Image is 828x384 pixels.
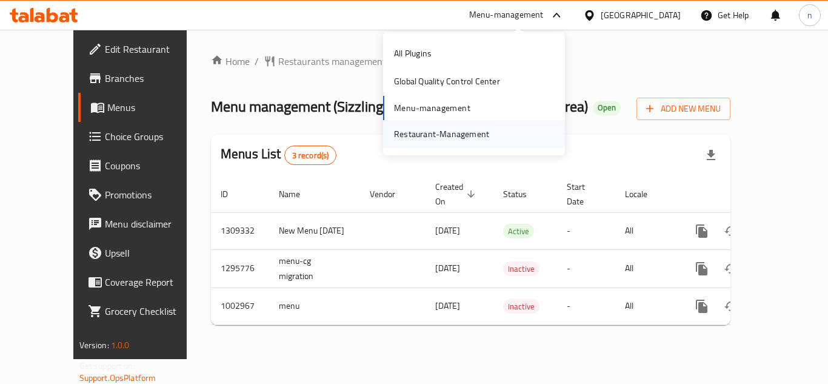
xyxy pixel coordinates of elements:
[435,180,479,209] span: Created On
[567,180,601,209] span: Start Date
[211,176,813,325] table: enhanced table
[469,8,544,22] div: Menu-management
[284,146,337,165] div: Total records count
[279,187,316,201] span: Name
[394,75,500,88] div: Global Quality Control Center
[557,249,615,288] td: -
[687,254,716,283] button: more
[394,47,432,60] div: All Plugins
[211,288,269,325] td: 1002967
[269,212,360,249] td: New Menu [DATE]
[78,151,212,180] a: Coupons
[78,297,212,326] a: Grocery Checklist
[615,288,678,325] td: All
[105,187,202,202] span: Promotions
[111,337,130,353] span: 1.0.0
[696,141,726,170] div: Export file
[557,212,615,249] td: -
[78,35,212,64] a: Edit Restaurant
[211,212,269,249] td: 1309332
[687,292,716,321] button: more
[269,249,360,288] td: menu-cg migration
[105,217,202,231] span: Menu disclaimer
[107,100,202,115] span: Menus
[625,187,663,201] span: Locale
[503,224,534,238] span: Active
[807,8,812,22] span: n
[105,71,202,86] span: Branches
[435,298,460,314] span: [DATE]
[503,300,539,314] span: Inactive
[78,238,212,268] a: Upsell
[370,187,411,201] span: Vendor
[79,358,135,374] span: Get support on:
[78,180,212,209] a: Promotions
[78,64,212,93] a: Branches
[211,249,269,288] td: 1295776
[716,254,746,283] button: Change Status
[593,101,621,115] div: Open
[105,158,202,173] span: Coupons
[636,98,730,120] button: Add New Menu
[593,103,621,113] span: Open
[221,145,336,165] h2: Menus List
[687,217,716,246] button: more
[78,93,212,122] a: Menus
[716,292,746,321] button: Change Status
[285,150,336,161] span: 3 record(s)
[678,176,813,213] th: Actions
[601,8,681,22] div: [GEOGRAPHIC_DATA]
[503,187,543,201] span: Status
[646,101,721,116] span: Add New Menu
[394,127,489,141] div: Restaurant-Management
[79,337,109,353] span: Version:
[615,212,678,249] td: All
[557,288,615,325] td: -
[105,246,202,260] span: Upsell
[269,288,360,325] td: menu
[221,187,244,201] span: ID
[615,249,678,288] td: All
[78,122,212,151] a: Choice Groups
[503,261,539,276] div: Inactive
[105,304,202,318] span: Grocery Checklist
[211,54,250,69] a: Home
[435,260,460,276] span: [DATE]
[435,223,460,238] span: [DATE]
[105,275,202,289] span: Coverage Report
[78,268,212,297] a: Coverage Report
[255,54,259,69] li: /
[264,54,386,69] a: Restaurants management
[716,217,746,246] button: Change Status
[105,129,202,144] span: Choice Groups
[503,262,539,276] span: Inactive
[78,209,212,238] a: Menu disclaimer
[105,42,202,56] span: Edit Restaurant
[278,54,386,69] span: Restaurants management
